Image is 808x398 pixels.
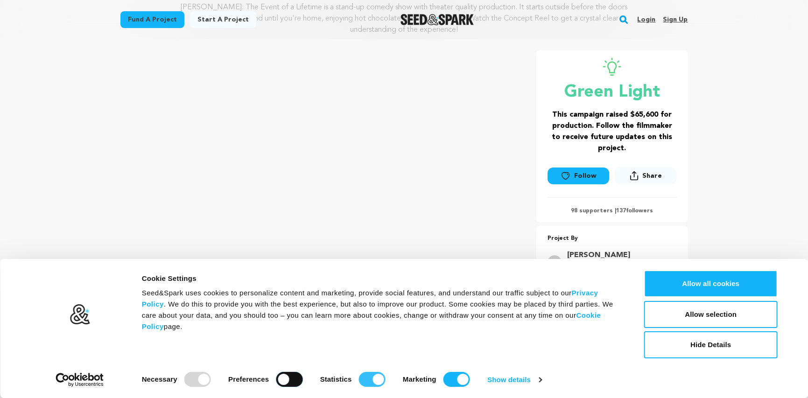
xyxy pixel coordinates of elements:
[548,109,677,154] h3: This campaign raised $65,600 for production. Follow the filmmaker to receive future updates on th...
[644,331,778,358] button: Hide Details
[644,270,778,297] button: Allow all cookies
[403,375,436,383] strong: Marketing
[69,304,90,325] img: logo
[615,167,676,184] button: Share
[120,11,184,28] a: Fund a project
[644,301,778,328] button: Allow selection
[141,368,142,369] legend: Consent Selection
[637,12,655,27] a: Login
[663,12,688,27] a: Sign up
[142,287,623,332] div: Seed&Spark uses cookies to personalize content and marketing, provide social features, and unders...
[142,273,623,284] div: Cookie Settings
[567,250,671,261] a: Goto Todd Glass profile
[487,373,541,387] a: Show details
[548,255,562,274] img: user.png
[548,207,677,215] p: 98 supporters | followers
[642,171,662,181] span: Share
[548,168,609,184] a: Follow
[190,11,256,28] a: Start a project
[400,14,474,25] a: Seed&Spark Homepage
[615,167,676,188] span: Share
[548,83,677,102] p: Green Light
[400,14,474,25] img: Seed&Spark Logo Dark Mode
[142,375,177,383] strong: Necessary
[320,375,352,383] strong: Statistics
[39,373,120,387] a: Usercentrics Cookiebot - opens in a new window
[548,233,677,244] p: Project By
[228,375,269,383] strong: Preferences
[616,208,626,214] span: 137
